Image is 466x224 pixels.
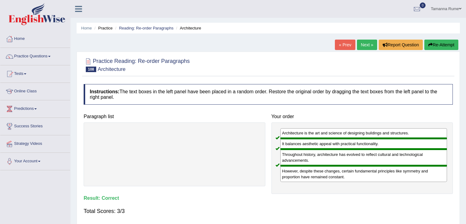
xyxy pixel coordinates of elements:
a: Tests [0,65,70,81]
a: Success Stories [0,118,70,133]
a: Reading: Re-order Paragraphs [119,26,173,30]
a: Home [81,26,92,30]
h2: Practice Reading: Re-order Paragraphs [84,57,190,72]
li: Practice [93,25,112,31]
button: Report Question [379,40,423,50]
button: Re-Attempt [424,40,458,50]
h4: Paragraph list [84,114,265,119]
a: Your Account [0,153,70,168]
span: 0 [420,2,426,8]
div: However, despite these changes, certain fundamental principles like symmetry and proportion have ... [280,166,447,182]
a: Home [0,30,70,46]
b: Instructions: [90,89,119,94]
small: Architecture [98,66,126,72]
a: « Prev [335,40,355,50]
div: Total Scores: 3/3 [84,204,453,218]
a: Strategy Videos [0,135,70,151]
div: Throughout history, architecture has evolved to reflect cultural and technological advancements. [280,149,447,166]
a: Predictions [0,100,70,116]
a: Online Class [0,83,70,98]
a: Practice Questions [0,48,70,63]
div: Architecture is the art and science of designing buildings and structures. [280,128,447,138]
h4: The text boxes in the left panel have been placed in a random order. Restore the original order b... [84,84,453,105]
h4: Result: [84,195,453,201]
div: It balances aesthetic appeal with practical functionality. [280,138,447,149]
h4: Your order [271,114,453,119]
a: Next » [357,40,377,50]
span: 108 [86,67,96,72]
li: Architecture [175,25,201,31]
